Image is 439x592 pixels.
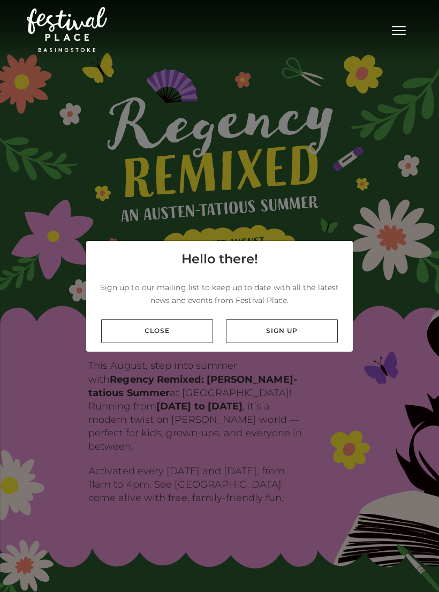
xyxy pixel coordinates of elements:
h4: Hello there! [181,249,258,269]
a: Close [101,319,213,343]
p: Sign up to our mailing list to keep up to date with all the latest news and events from Festival ... [95,281,344,307]
a: Sign up [226,319,338,343]
img: Festival Place Logo [27,7,107,52]
button: Toggle navigation [385,21,412,37]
